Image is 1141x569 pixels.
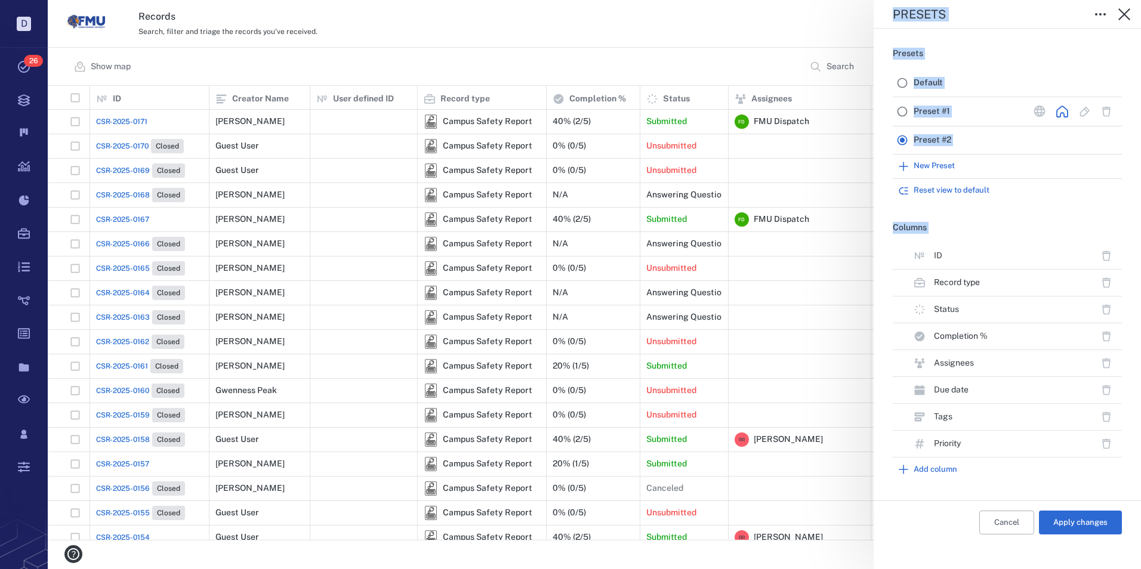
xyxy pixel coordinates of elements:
[914,106,950,117] span: Preset #1
[934,357,1096,369] p: Assignees
[1112,2,1136,26] button: Close
[979,511,1034,534] button: Cancel
[893,222,1122,234] h6: Columns
[893,48,1122,60] h6: Presets
[934,330,1096,342] p: Completion %
[17,17,31,31] p: D
[1039,511,1122,534] button: Apply changes
[934,438,1096,450] p: Priority
[934,277,1096,289] p: Record type
[893,8,1079,20] div: Presets
[914,134,951,146] span: Preset #2
[934,250,1096,262] p: ID
[934,384,1096,396] p: Due date
[893,457,1122,481] button: Add column
[934,411,1096,423] p: Tags
[27,8,51,19] span: Help
[914,77,943,89] span: Default
[893,179,1122,203] button: Reset view to default
[24,55,43,67] span: 26
[1088,2,1112,26] button: Toggle to Edit Boxes
[893,154,1122,178] button: New Preset
[934,304,1096,316] p: Status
